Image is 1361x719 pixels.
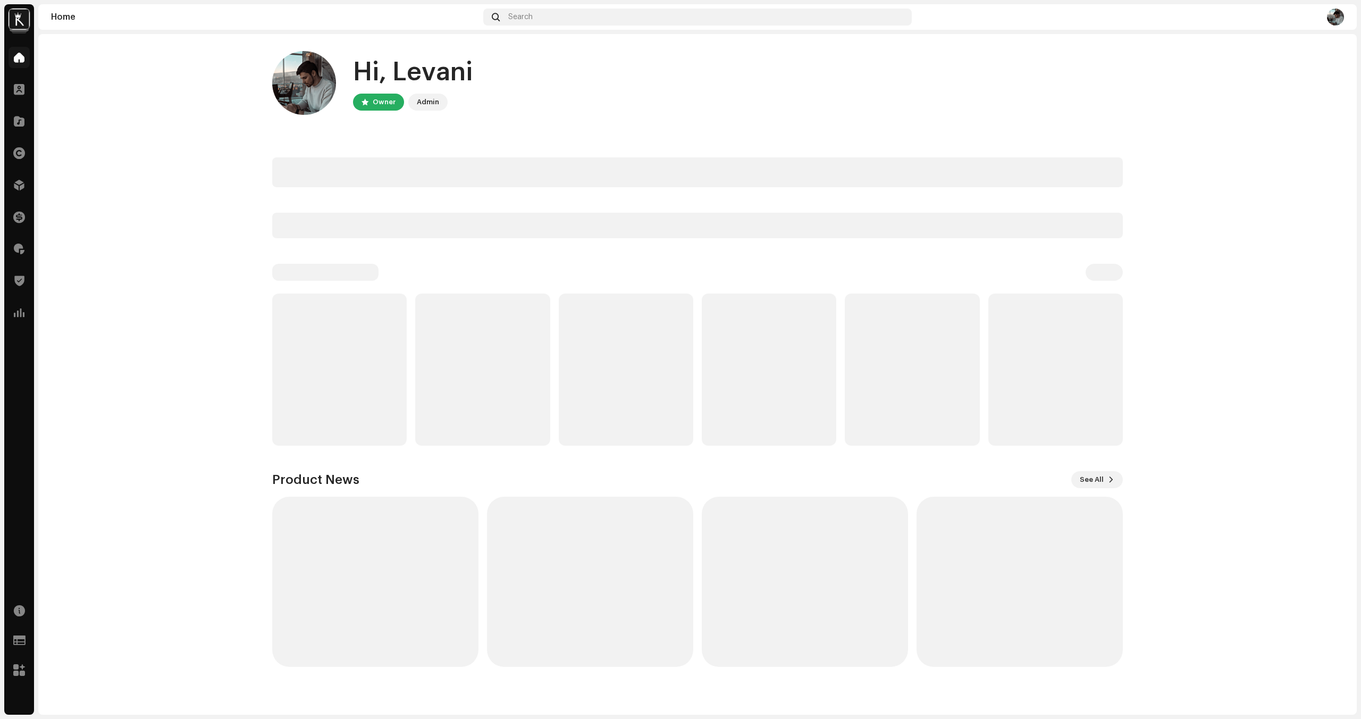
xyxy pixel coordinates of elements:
[508,13,533,21] span: Search
[9,9,30,30] img: e9e70cf3-c49a-424f-98c5-fab0222053be
[353,55,473,89] div: Hi, Levani
[417,96,439,108] div: Admin
[373,96,396,108] div: Owner
[1080,469,1104,490] span: See All
[1327,9,1344,26] img: e7e1c77d-7ac2-4e23-a9aa-5e1bb7bb2ada
[272,51,336,115] img: e7e1c77d-7ac2-4e23-a9aa-5e1bb7bb2ada
[51,13,479,21] div: Home
[1071,471,1123,488] button: See All
[272,471,359,488] h3: Product News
